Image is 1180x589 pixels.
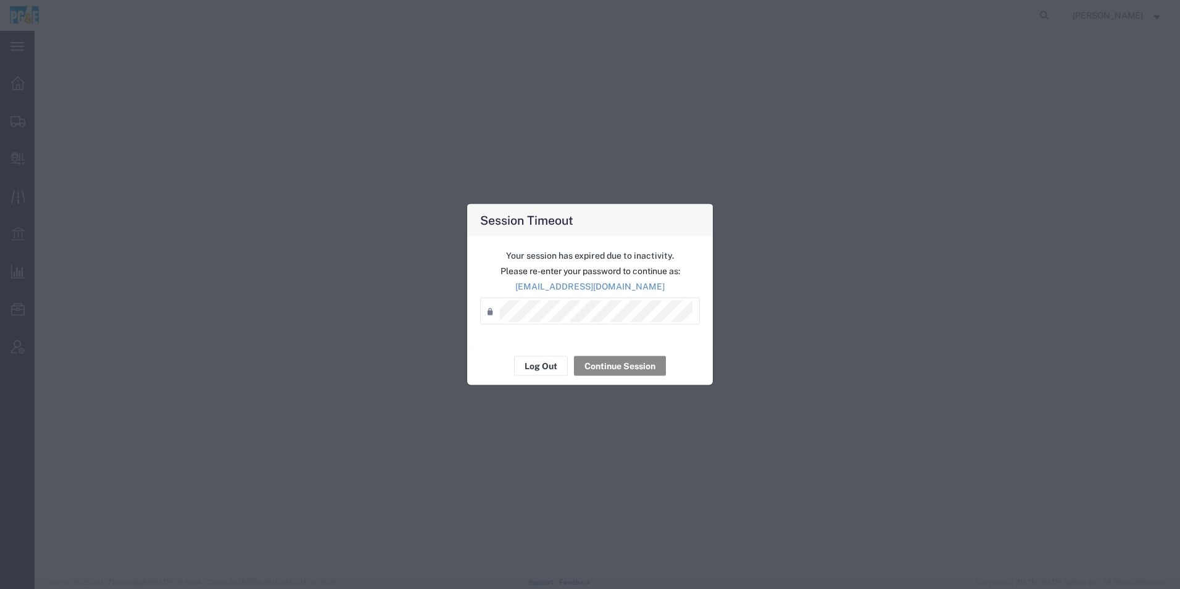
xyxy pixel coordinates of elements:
p: [EMAIL_ADDRESS][DOMAIN_NAME] [480,280,700,293]
button: Log Out [514,356,568,376]
h4: Session Timeout [480,211,573,229]
p: Please re-enter your password to continue as: [480,265,700,278]
button: Continue Session [574,356,666,376]
p: Your session has expired due to inactivity. [480,249,700,262]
